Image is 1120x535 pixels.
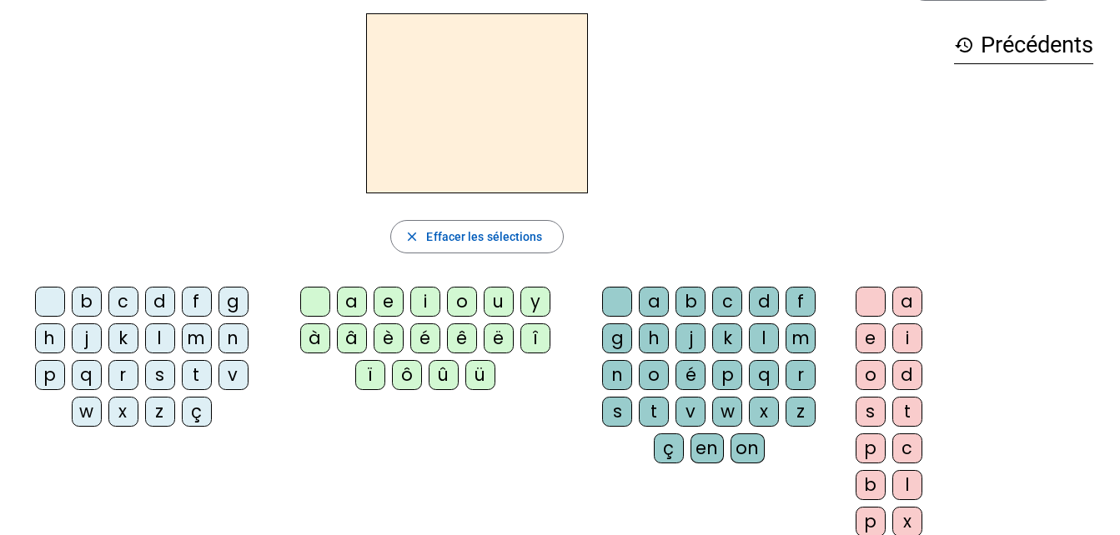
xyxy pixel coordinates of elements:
[410,287,440,317] div: i
[856,360,886,390] div: o
[72,397,102,427] div: w
[218,287,249,317] div: g
[639,397,669,427] div: t
[182,323,212,353] div: m
[892,397,922,427] div: t
[602,397,632,427] div: s
[856,397,886,427] div: s
[749,323,779,353] div: l
[954,27,1093,64] h3: Précédents
[465,360,495,390] div: ü
[337,287,367,317] div: a
[426,227,542,247] span: Effacer les sélections
[856,470,886,500] div: b
[72,287,102,317] div: b
[337,323,367,353] div: â
[676,323,706,353] div: j
[35,323,65,353] div: h
[749,360,779,390] div: q
[404,229,419,244] mat-icon: close
[145,397,175,427] div: z
[108,323,138,353] div: k
[355,360,385,390] div: ï
[786,287,816,317] div: f
[654,433,684,463] div: ç
[602,360,632,390] div: n
[374,287,404,317] div: e
[182,397,212,427] div: ç
[892,360,922,390] div: d
[218,360,249,390] div: v
[392,360,422,390] div: ô
[691,433,724,463] div: en
[676,287,706,317] div: b
[749,397,779,427] div: x
[72,323,102,353] div: j
[602,323,632,353] div: g
[786,323,816,353] div: m
[108,397,138,427] div: x
[429,360,459,390] div: û
[786,360,816,390] div: r
[676,360,706,390] div: é
[892,433,922,463] div: c
[786,397,816,427] div: z
[856,323,886,353] div: e
[712,360,742,390] div: p
[892,287,922,317] div: a
[145,323,175,353] div: l
[447,323,477,353] div: ê
[374,323,404,353] div: è
[731,433,765,463] div: on
[639,323,669,353] div: h
[954,35,974,55] mat-icon: history
[145,360,175,390] div: s
[712,397,742,427] div: w
[108,287,138,317] div: c
[300,323,330,353] div: à
[484,287,514,317] div: u
[145,287,175,317] div: d
[182,360,212,390] div: t
[639,287,669,317] div: a
[410,323,440,353] div: é
[676,397,706,427] div: v
[892,470,922,500] div: l
[520,323,550,353] div: î
[749,287,779,317] div: d
[218,323,249,353] div: n
[520,287,550,317] div: y
[108,360,138,390] div: r
[72,360,102,390] div: q
[35,360,65,390] div: p
[182,287,212,317] div: f
[639,360,669,390] div: o
[892,323,922,353] div: i
[712,323,742,353] div: k
[390,220,563,253] button: Effacer les sélections
[447,287,477,317] div: o
[484,323,514,353] div: ë
[712,287,742,317] div: c
[856,433,886,463] div: p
